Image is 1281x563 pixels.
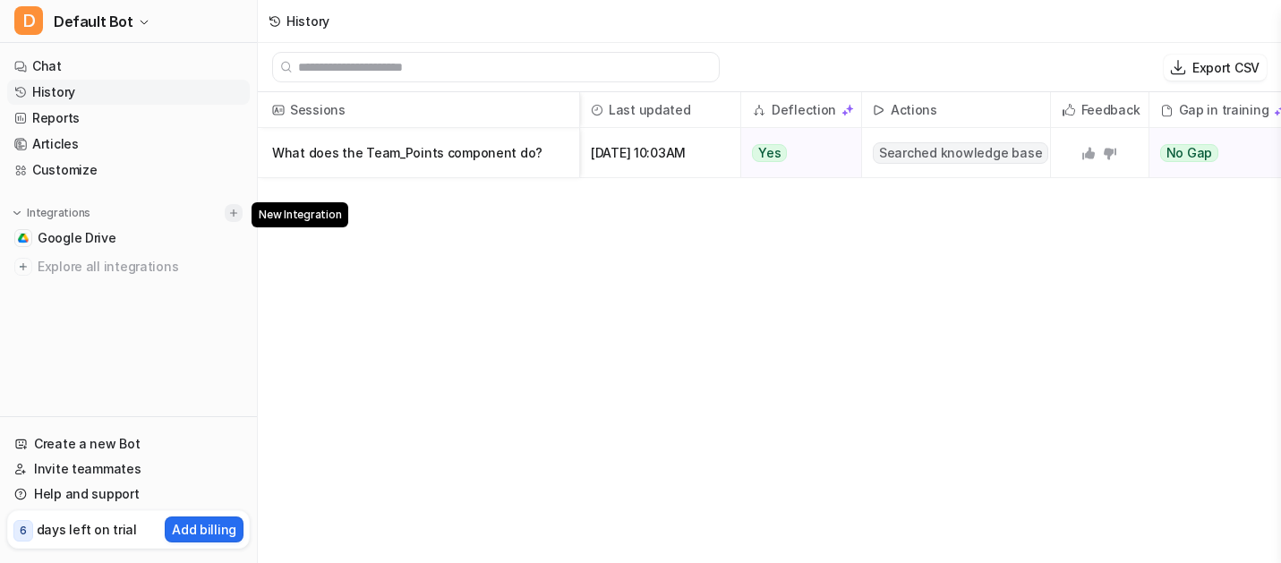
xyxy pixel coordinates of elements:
[7,226,250,251] a: Google DriveGoogle Drive
[1164,55,1267,81] button: Export CSV
[1081,92,1140,128] h2: Feedback
[165,516,243,542] button: Add billing
[752,144,787,162] span: Yes
[227,207,240,219] img: menu_add.svg
[772,92,836,128] h2: Deflection
[873,142,1048,164] span: Searched knowledge base
[1160,144,1219,162] span: No Gap
[7,456,250,482] a: Invite teammates
[741,128,851,178] button: Yes
[252,202,348,227] span: New Integration
[891,92,937,128] h2: Actions
[7,254,250,279] a: Explore all integrations
[11,207,23,219] img: expand menu
[587,92,733,128] span: Last updated
[1192,58,1260,77] p: Export CSV
[7,158,250,183] a: Customize
[20,523,27,539] p: 6
[14,258,32,276] img: explore all integrations
[7,482,250,507] a: Help and support
[7,106,250,131] a: Reports
[7,204,96,222] button: Integrations
[38,229,116,247] span: Google Drive
[18,233,29,243] img: Google Drive
[38,252,243,281] span: Explore all integrations
[54,9,133,34] span: Default Bot
[7,431,250,456] a: Create a new Bot
[286,12,329,30] div: History
[265,92,572,128] span: Sessions
[7,132,250,157] a: Articles
[37,520,137,539] p: days left on trial
[7,54,250,79] a: Chat
[7,80,250,105] a: History
[172,520,236,539] p: Add billing
[272,128,565,178] p: What does the Team_Points component do?
[27,206,90,220] p: Integrations
[587,128,733,178] span: [DATE] 10:03AM
[14,6,43,35] span: D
